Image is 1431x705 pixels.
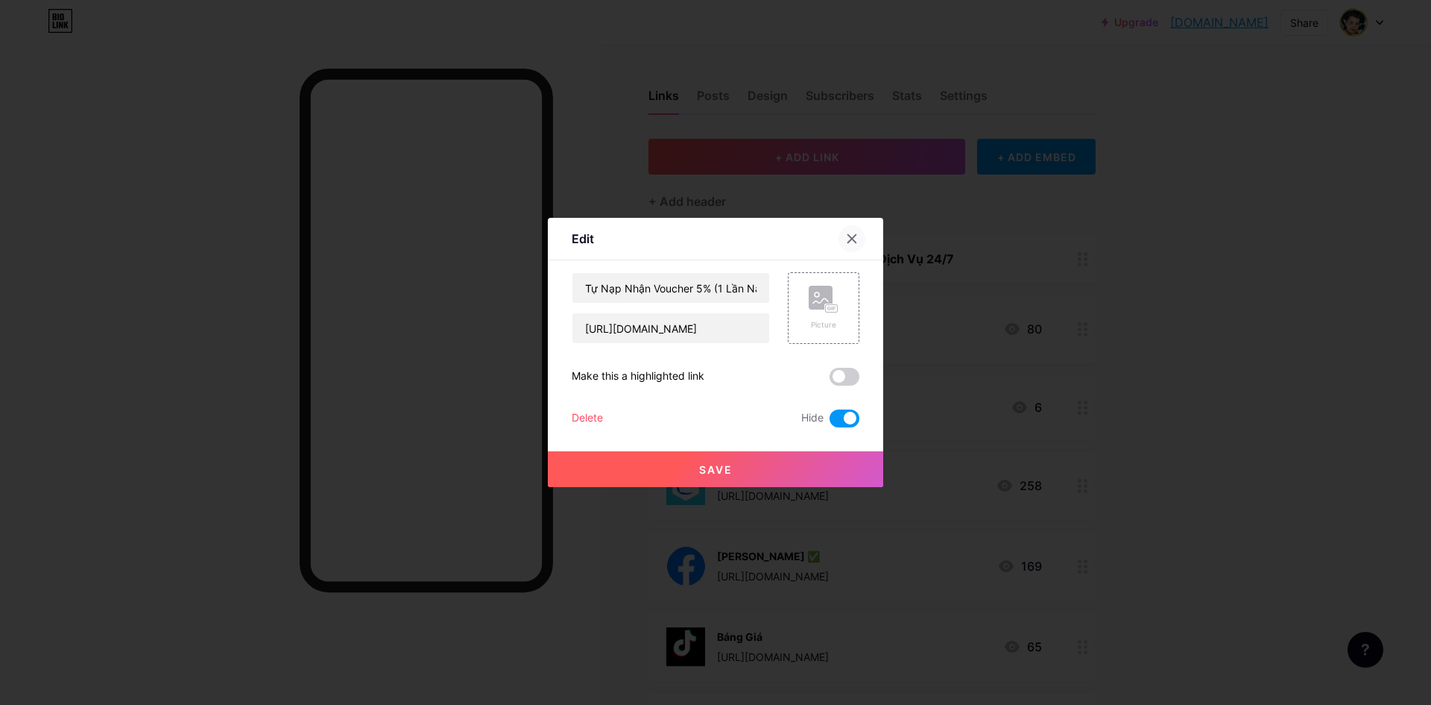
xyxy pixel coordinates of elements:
input: URL [572,313,769,343]
button: Save [548,451,883,487]
span: Save [699,463,733,476]
span: Hide [801,410,824,427]
div: Picture [809,319,838,330]
input: Title [572,273,769,303]
div: Delete [572,410,603,427]
div: Edit [572,230,594,248]
div: Make this a highlighted link [572,368,704,386]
